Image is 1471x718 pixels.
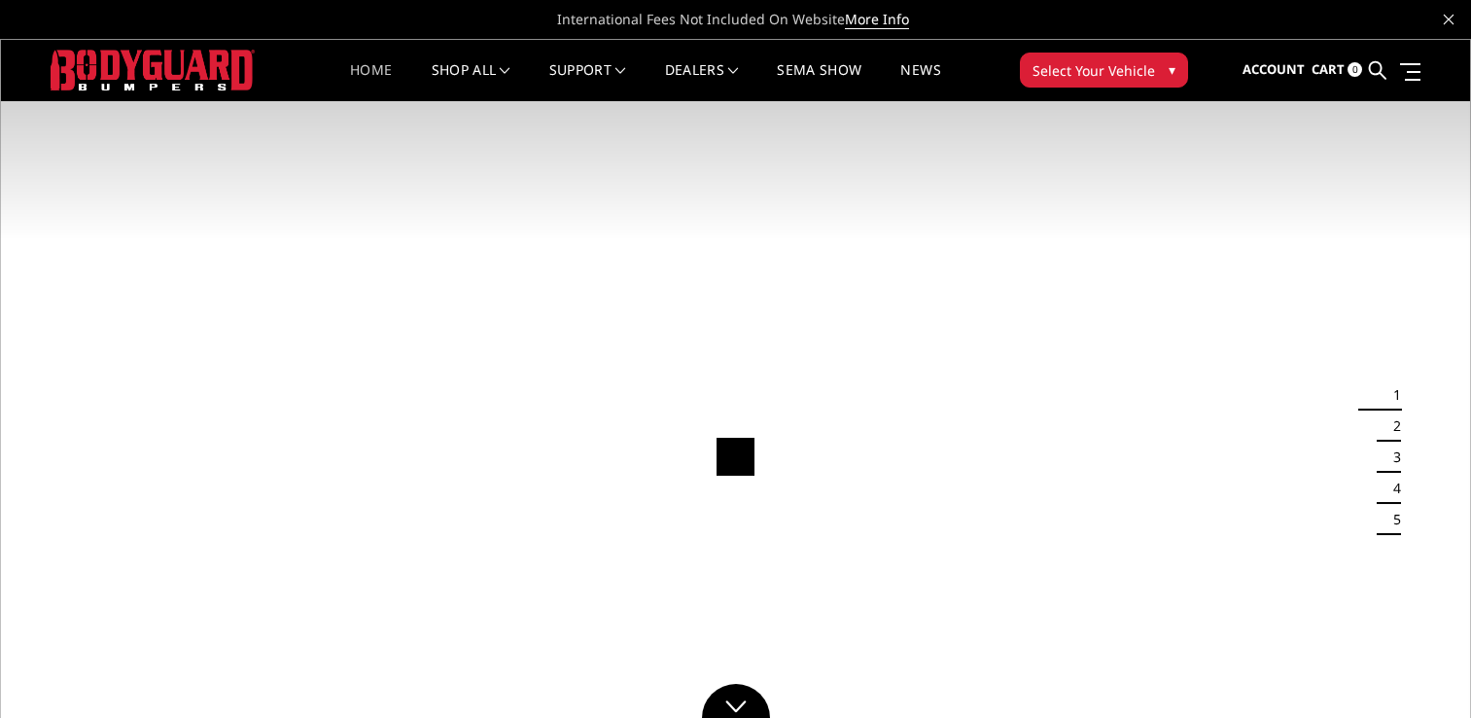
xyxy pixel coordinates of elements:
[1382,504,1401,535] button: 5 of 5
[1169,59,1175,80] span: ▾
[665,63,739,101] a: Dealers
[1243,60,1305,78] span: Account
[549,63,626,101] a: Support
[1020,53,1188,88] button: Select Your Vehicle
[702,684,770,718] a: Click to Down
[777,63,861,101] a: SEMA Show
[1312,44,1362,96] a: Cart 0
[51,50,255,90] img: BODYGUARD BUMPERS
[350,63,392,101] a: Home
[1382,379,1401,411] button: 1 of 5
[1312,60,1345,78] span: Cart
[1382,411,1401,442] button: 2 of 5
[1243,44,1305,96] a: Account
[845,10,909,29] a: More Info
[1033,60,1155,81] span: Select Your Vehicle
[432,63,510,101] a: shop all
[1382,442,1401,473] button: 3 of 5
[1382,473,1401,504] button: 4 of 5
[1348,62,1362,77] span: 0
[900,63,940,101] a: News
